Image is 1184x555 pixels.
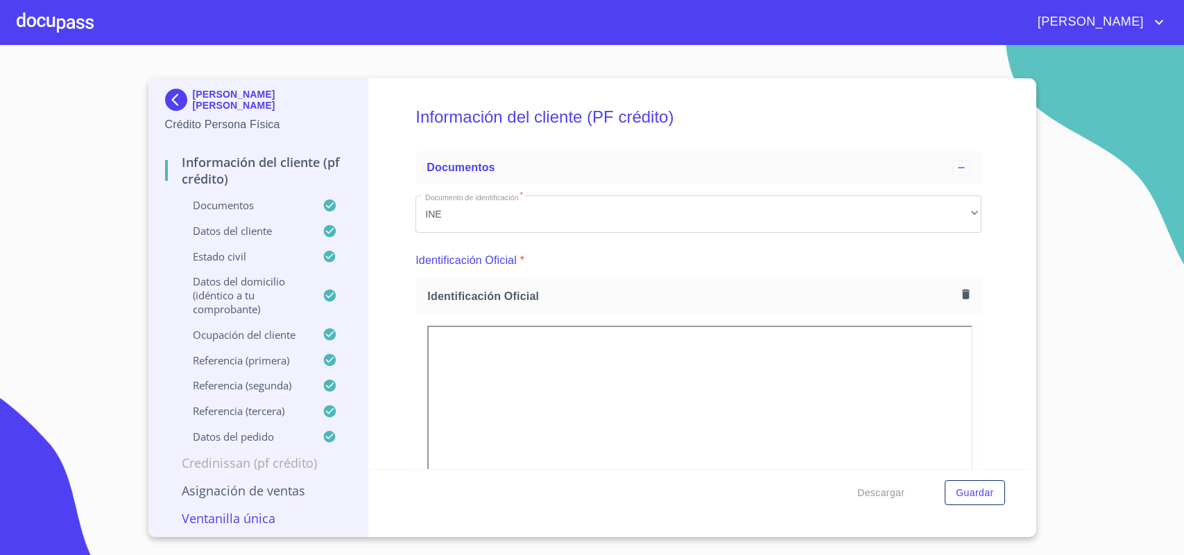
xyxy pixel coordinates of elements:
[165,482,352,499] p: Asignación de Ventas
[165,455,352,471] p: Credinissan (PF crédito)
[1027,11,1167,33] button: account of current user
[165,89,193,111] img: Docupass spot blue
[165,154,352,187] p: Información del cliente (PF crédito)
[852,480,910,506] button: Descargar
[415,252,517,269] p: Identificación Oficial
[165,89,352,116] div: [PERSON_NAME] [PERSON_NAME]
[165,353,323,367] p: Referencia (primera)
[427,161,495,173] span: Documentos
[945,480,1004,506] button: Guardar
[165,274,323,316] p: Datos del domicilio (idéntico a tu comprobante)
[165,198,323,212] p: Documentos
[165,378,323,392] p: Referencia (segunda)
[1027,11,1151,33] span: [PERSON_NAME]
[165,510,352,527] p: Ventanilla única
[165,116,352,133] p: Crédito Persona Física
[193,89,352,111] p: [PERSON_NAME] [PERSON_NAME]
[427,289,956,303] span: Identificación Oficial
[165,249,323,263] p: Estado Civil
[415,151,981,184] div: Documentos
[857,484,904,502] span: Descargar
[165,404,323,418] p: Referencia (tercera)
[415,195,981,233] div: INE
[165,430,323,443] p: Datos del pedido
[956,484,993,502] span: Guardar
[165,224,323,238] p: Datos del cliente
[415,89,981,146] h5: Información del cliente (PF crédito)
[165,328,323,342] p: Ocupación del Cliente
